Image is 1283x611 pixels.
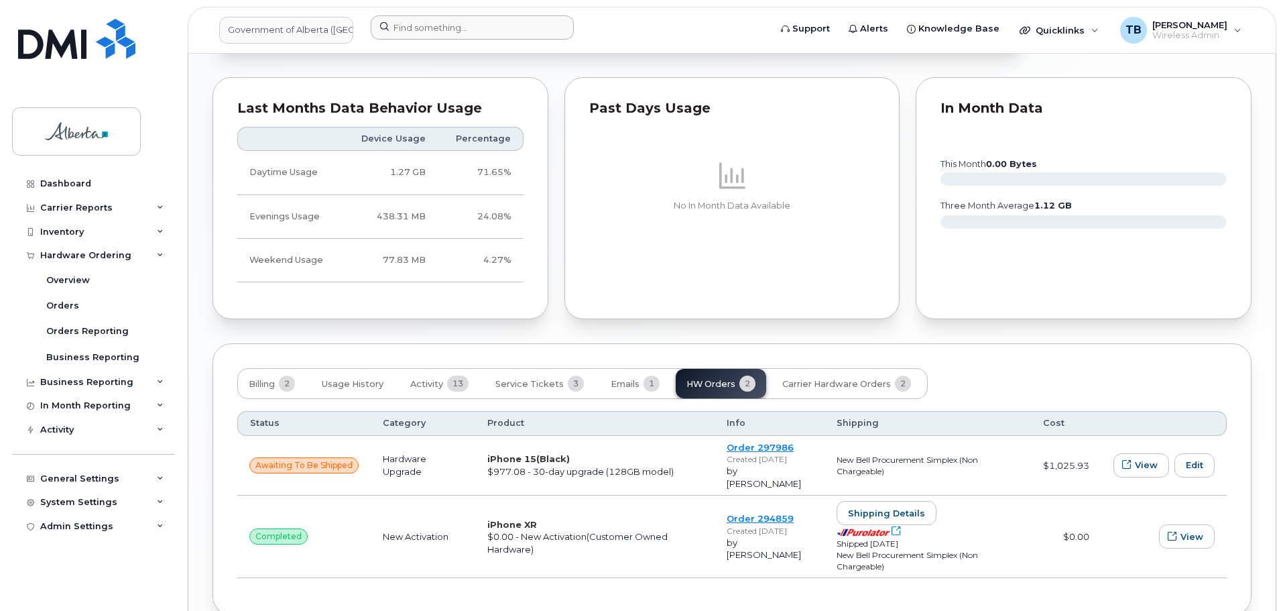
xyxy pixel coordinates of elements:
div: New Bell Procurement Simplex (Non Chargeable) [837,454,1019,477]
div: Created [DATE] [727,453,812,465]
a: Order 297986 [727,442,794,453]
button: View [1113,453,1169,478]
td: $0.00 [1031,496,1101,578]
td: 4.27% [438,239,524,282]
td: 71.65% [438,151,524,195]
span: Activity [410,379,443,390]
strong: iPhone XR [487,519,537,530]
a: Open shipping details in new tab [837,526,901,537]
div: Past Days Usage [589,102,875,115]
span: Wireless Admin [1152,30,1227,41]
span: completed [255,531,302,543]
span: 2 [279,376,295,392]
tr: Weekdays from 6:00pm to 8:00am [237,195,524,239]
td: Daytime Usage [237,151,343,195]
td: 438.31 MB [343,195,438,239]
p: No In Month Data Available [589,200,875,212]
div: by [PERSON_NAME] [727,465,812,490]
td: Hardware Upgrade [371,436,475,496]
span: View [1135,459,1158,471]
input: Find something... [371,15,574,40]
span: 1 [644,376,660,392]
td: 1.27 GB [343,151,438,195]
a: Edit [1174,453,1215,478]
tspan: 1.12 GB [1034,201,1072,211]
button: Shipping details [837,501,936,525]
span: (Customer Owned Hardware) [487,531,668,555]
span: (Black) [536,453,570,464]
div: Tami Betchuk [1111,17,1251,44]
div: by [PERSON_NAME] [727,537,812,561]
td: 77.83 MB [343,239,438,282]
td: Evenings Usage [237,195,343,239]
span: Emails [611,379,639,390]
th: Percentage [438,127,524,151]
span: Support [792,22,830,36]
div: null&#013; [249,529,308,545]
a: Order 294859 [727,513,794,524]
div: null&#013; [249,457,359,474]
a: Alerts [839,15,898,42]
span: $0.00 - New Activation [487,531,668,555]
td: $1,025.93 [1031,436,1101,496]
span: Cost [1043,417,1064,429]
span: 2 [895,376,911,392]
div: In Month Data [940,102,1227,115]
strong: iPhone 15 [487,453,570,464]
tspan: 0.00 Bytes [986,159,1037,169]
tr: Friday from 6:00pm to Monday 8:00am [237,239,524,282]
span: Category [383,417,426,429]
span: Shipping details [848,507,925,520]
td: New Activation [371,496,475,578]
td: 24.08% [438,195,524,239]
span: Info [727,417,745,429]
div: Created [DATE] [727,525,812,537]
span: 13 [447,376,469,392]
span: 3 [568,376,584,392]
span: View [1180,531,1203,543]
span: Shipping [837,417,879,429]
span: Service Tickets [495,379,564,390]
img: purolator-9dc0d6913a5419968391dc55414bb4d415dd17fc9089aa56d78149fa0af40473.png [837,529,890,537]
div: New Bell Procurement Simplex (Non Chargeable) [837,549,1019,572]
span: $977.08 - 30-day upgrade (128GB model) [487,466,674,477]
span: [PERSON_NAME] [1152,19,1227,30]
a: Support [772,15,839,42]
span: awaiting to be shipped [255,459,353,471]
text: this month [940,159,1037,169]
div: Quicklinks [1010,17,1108,44]
button: View [1159,524,1215,549]
td: Weekend Usage [237,239,343,282]
a: Government of Alberta (GOA) [219,17,353,44]
th: Device Usage [343,127,438,151]
a: Knowledge Base [898,15,1009,42]
div: Shipped [DATE] [837,538,1019,549]
span: TB [1125,22,1142,38]
span: Billing [249,379,275,390]
text: three month average [940,201,1072,211]
span: Status [250,417,280,429]
span: Quicklinks [1036,25,1085,36]
span: Product [487,417,524,429]
span: Alerts [860,22,888,36]
span: Carrier Hardware Orders [782,379,891,390]
div: Last Months Data Behavior Usage [237,102,524,115]
span: Knowledge Base [918,22,999,36]
span: Usage History [322,379,383,390]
